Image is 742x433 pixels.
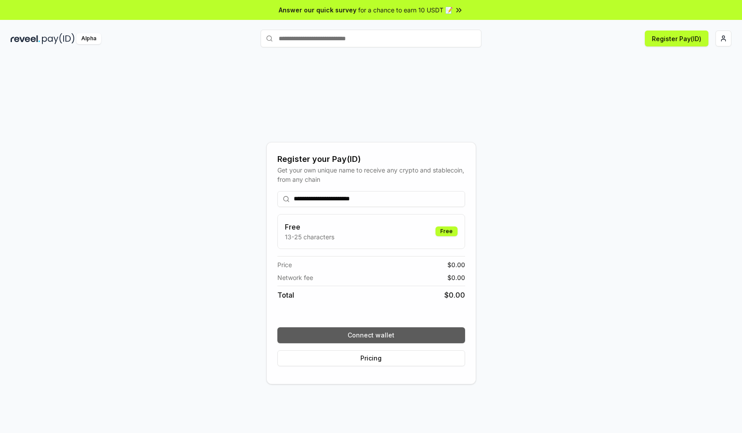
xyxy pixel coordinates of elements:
h3: Free [285,222,334,232]
div: Free [435,226,458,236]
button: Pricing [277,350,465,366]
span: Network fee [277,273,313,282]
span: $ 0.00 [447,273,465,282]
img: pay_id [42,33,75,44]
p: 13-25 characters [285,232,334,241]
div: Register your Pay(ID) [277,153,465,165]
button: Connect wallet [277,327,465,343]
span: $ 0.00 [444,290,465,300]
div: Alpha [76,33,101,44]
button: Register Pay(ID) [645,31,708,46]
span: Answer our quick survey [279,5,356,15]
span: Price [277,260,292,269]
span: $ 0.00 [447,260,465,269]
span: for a chance to earn 10 USDT 📝 [358,5,453,15]
img: reveel_dark [11,33,40,44]
span: Total [277,290,294,300]
div: Get your own unique name to receive any crypto and stablecoin, from any chain [277,165,465,184]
